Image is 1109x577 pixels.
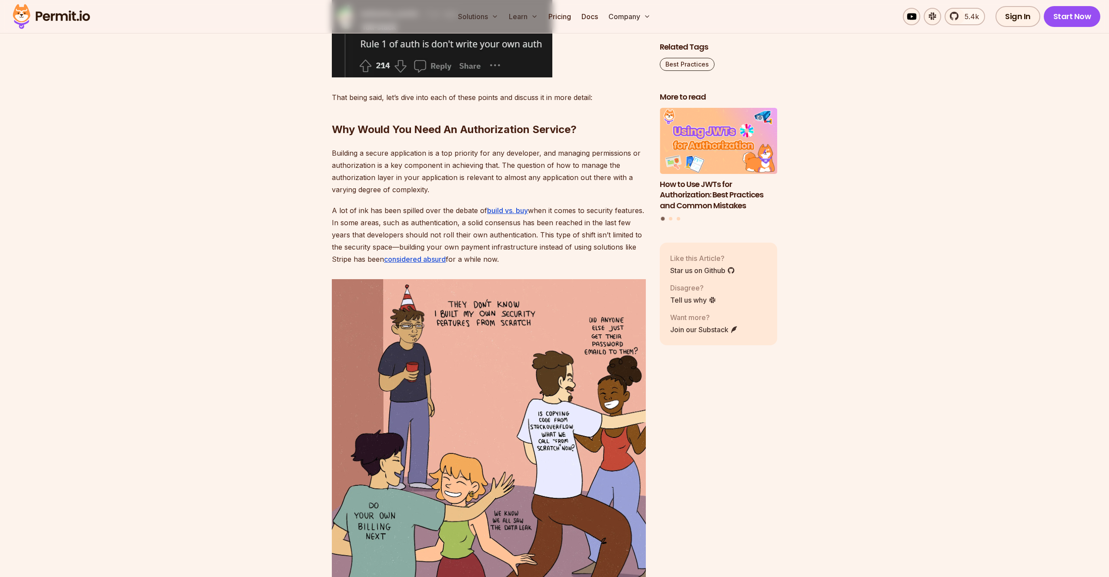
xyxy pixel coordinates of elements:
[670,312,738,322] p: Want more?
[669,217,672,220] button: Go to slide 2
[487,206,528,215] a: build vs. buy
[661,217,665,220] button: Go to slide 1
[660,92,777,103] h2: More to read
[1044,6,1101,27] a: Start Now
[332,204,646,265] p: A lot of ink has been spilled over the debate of when it comes to security features. In some area...
[545,8,575,25] a: Pricing
[660,108,777,222] div: Posts
[677,217,680,220] button: Go to slide 3
[332,147,646,196] p: Building a secure application is a top priority for any developer, and managing permissions or au...
[670,282,716,293] p: Disagree?
[660,108,777,211] li: 1 of 3
[670,324,738,334] a: Join our Substack
[660,108,777,174] img: How to Use JWTs for Authorization: Best Practices and Common Mistakes
[670,265,735,275] a: Star us on Github
[660,58,715,71] a: Best Practices
[9,2,94,31] img: Permit logo
[660,42,777,53] h2: Related Tags
[332,91,646,103] p: That being said, let’s dive into each of these points and discuss it in more detail:
[578,8,601,25] a: Docs
[660,108,777,211] a: How to Use JWTs for Authorization: Best Practices and Common MistakesHow to Use JWTs for Authoriz...
[670,294,716,305] a: Tell us why
[945,8,985,25] a: 5.4k
[660,179,777,211] h3: How to Use JWTs for Authorization: Best Practices and Common Mistakes
[959,11,979,22] span: 5.4k
[605,8,654,25] button: Company
[332,88,646,137] h2: Why Would You Need An Authorization Service?
[505,8,541,25] button: Learn
[454,8,502,25] button: Solutions
[670,253,735,263] p: Like this Article?
[384,255,446,263] a: considered absurd
[995,6,1040,27] a: Sign In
